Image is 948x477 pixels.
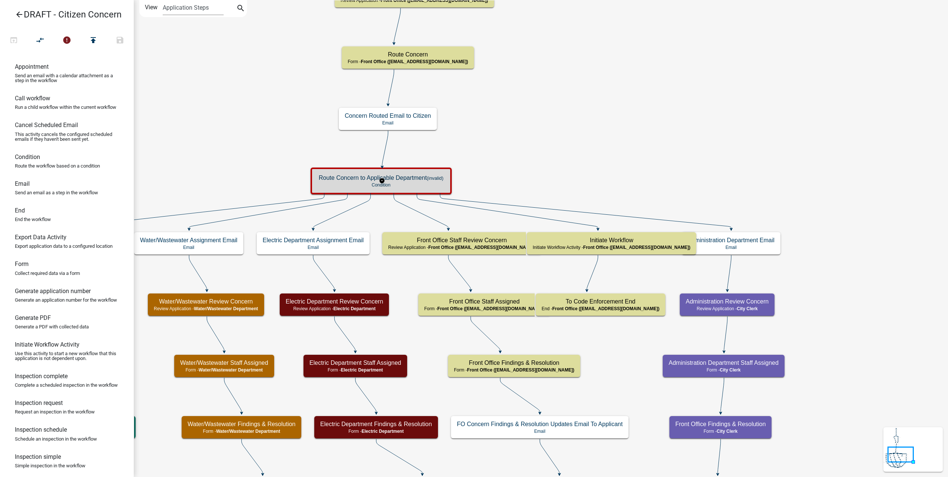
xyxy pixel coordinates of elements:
p: Initiate Workflow Activity - [533,245,690,250]
i: save [116,36,124,46]
button: Auto Layout [27,33,53,49]
i: search [236,4,245,14]
p: Request an inspection in the workflow [15,409,95,414]
h5: Front Office Findings & Resolution [675,421,766,428]
p: Review Application - [154,306,258,311]
p: Send an email with a calendar attachment as a step in the workflow [15,73,119,83]
span: Front Office ([EMAIL_ADDRESS][DOMAIN_NAME]) [467,367,574,373]
button: 1 problems in this workflow [53,33,80,49]
span: Front Office ([EMAIL_ADDRESS][DOMAIN_NAME]) [552,306,660,311]
p: Use this activity to start a new workflow that this application is not dependent upon. [15,351,119,361]
h5: Route Concern [348,51,468,58]
h5: To Code Enforcement End [542,298,659,305]
i: open_in_browser [9,36,18,46]
p: Form - [675,429,766,434]
h6: Generate PDF [15,314,51,321]
h5: Administration Department Email [688,237,775,244]
span: Front Office ([EMAIL_ADDRESS][DOMAIN_NAME]) [361,59,468,64]
i: compare_arrows [36,36,45,46]
h6: Export Data Activity [15,234,66,241]
h6: Inspection complete [15,373,68,380]
h5: Concern Routed Email to Citizen [345,112,431,119]
p: Email [345,120,431,126]
p: Form - [424,306,545,311]
h6: Call workflow [15,95,50,102]
h6: Cancel Scheduled Email [15,121,78,129]
span: City Clerk [737,306,758,311]
p: Form - [454,367,574,373]
h5: Water/Wastewater Staff Assigned [180,359,268,366]
h6: Form [15,260,29,267]
p: Form - [669,367,779,373]
i: arrow_back [15,10,24,20]
button: Save [107,33,133,49]
p: Schedule an inspection in the workflow [15,437,97,441]
span: Water/Wastewater Department [216,429,280,434]
p: Export application data to a configured location [15,244,113,249]
h5: Electric Department Review Concern [286,298,383,305]
h6: Inspection schedule [15,426,67,433]
h6: Appointment [15,63,49,70]
span: Front Office ([EMAIL_ADDRESS][DOMAIN_NAME]) [428,245,536,250]
p: Form - [188,429,295,434]
h5: FO Concern Findings & Resolution Updates Email To Applicant [457,421,623,428]
p: Generate a PDF with collected data [15,324,89,329]
h5: Electric Department Staff Assigned [309,359,401,366]
span: Electric Department [334,306,376,311]
h6: Email [15,180,30,187]
span: City Clerk [720,367,741,373]
span: Water/Wastewater Department [194,306,258,311]
p: Condition [319,182,444,188]
h6: Initiate Workflow Activity [15,341,79,348]
h5: Administration Department Staff Assigned [669,359,779,366]
h5: Electric Department Assignment Email [263,237,364,244]
h5: Electric Department Findings & Resolution [320,421,432,428]
p: Run a child workflow within the current workflow [15,105,116,110]
h5: Front Office Staff Assigned [424,298,545,305]
p: Send an email as a step in the workflow [15,190,98,195]
h6: Condition [15,153,40,160]
p: Review Application - [686,306,769,311]
button: Test Workflow [0,33,27,49]
p: Generate an application number for the workflow [15,298,117,302]
h5: Front Office Findings & Resolution [454,359,574,366]
span: City Clerk [717,429,737,434]
span: Electric Department [341,367,383,373]
p: Form - [348,59,468,64]
h5: Water/Wastewater Assignment Email [140,237,237,244]
p: This activity cancels the configured scheduled emails if they haven't been sent yet. [15,132,119,142]
p: Form - [320,429,432,434]
a: DRAFT - Citizen Concern [6,6,122,23]
h6: Inspection request [15,399,63,406]
button: search [235,3,247,15]
span: Electric Department [361,429,403,434]
p: Form - [309,367,401,373]
h6: Generate application number [15,288,91,295]
h5: Administration Review Concern [686,298,769,305]
span: Front Office ([EMAIL_ADDRESS][DOMAIN_NAME]) [437,306,545,311]
p: Simple inspection in the workflow [15,463,85,468]
p: Email [457,429,623,434]
p: Email [688,245,775,250]
p: Collect required data via a form [15,271,80,276]
h5: Water/Wastewater Review Concern [154,298,258,305]
h5: Water/Wastewater Findings & Resolution [188,421,295,428]
h5: Front Office Staff Review Concern [388,237,536,244]
p: Email [140,245,237,250]
p: End the workflow [15,217,51,222]
h5: Route Concern to Applicable Department [319,174,444,181]
span: Front Office ([EMAIL_ADDRESS][DOMAIN_NAME]) [583,245,691,250]
p: Review Application - [388,245,536,250]
p: Route the workflow based on a condition [15,163,100,168]
p: Complete a scheduled inspection in the workflow [15,383,118,387]
i: error [62,36,71,46]
button: Publish [80,33,107,49]
p: Review Application - [286,306,383,311]
span: Water/Wastewater Department [199,367,263,373]
h6: Inspection simple [15,453,61,460]
p: Form - [180,367,268,373]
div: Workflow actions [0,33,133,51]
h6: End [15,207,25,214]
i: publish [89,36,98,46]
small: (invalid) [427,175,444,181]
